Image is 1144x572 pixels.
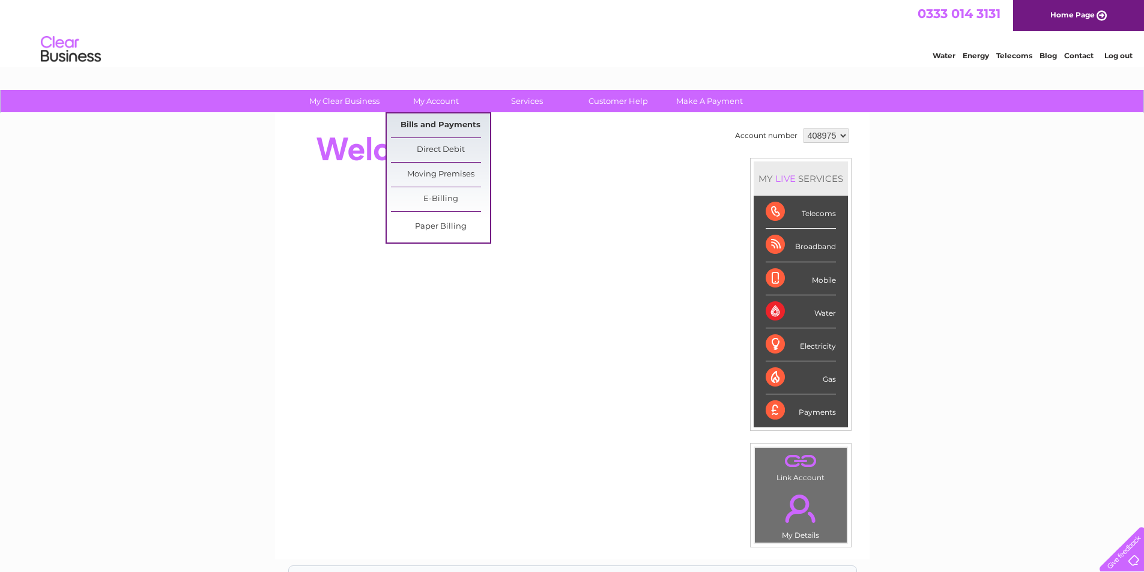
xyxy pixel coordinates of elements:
[754,447,847,485] td: Link Account
[766,361,836,394] div: Gas
[933,51,955,60] a: Water
[766,328,836,361] div: Electricity
[391,215,490,239] a: Paper Billing
[1064,51,1094,60] a: Contact
[391,163,490,187] a: Moving Premises
[754,484,847,543] td: My Details
[758,487,844,529] a: .
[758,451,844,472] a: .
[386,90,485,112] a: My Account
[40,31,101,68] img: logo.png
[766,394,836,427] div: Payments
[477,90,577,112] a: Services
[660,90,759,112] a: Make A Payment
[766,229,836,262] div: Broadband
[773,173,798,184] div: LIVE
[766,262,836,295] div: Mobile
[732,125,800,146] td: Account number
[766,196,836,229] div: Telecoms
[996,51,1032,60] a: Telecoms
[918,6,1000,21] a: 0333 014 3131
[766,295,836,328] div: Water
[289,7,856,58] div: Clear Business is a trading name of Verastar Limited (registered in [GEOGRAPHIC_DATA] No. 3667643...
[295,90,394,112] a: My Clear Business
[754,161,848,196] div: MY SERVICES
[963,51,989,60] a: Energy
[391,113,490,137] a: Bills and Payments
[569,90,668,112] a: Customer Help
[1040,51,1057,60] a: Blog
[1104,51,1133,60] a: Log out
[391,138,490,162] a: Direct Debit
[391,187,490,211] a: E-Billing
